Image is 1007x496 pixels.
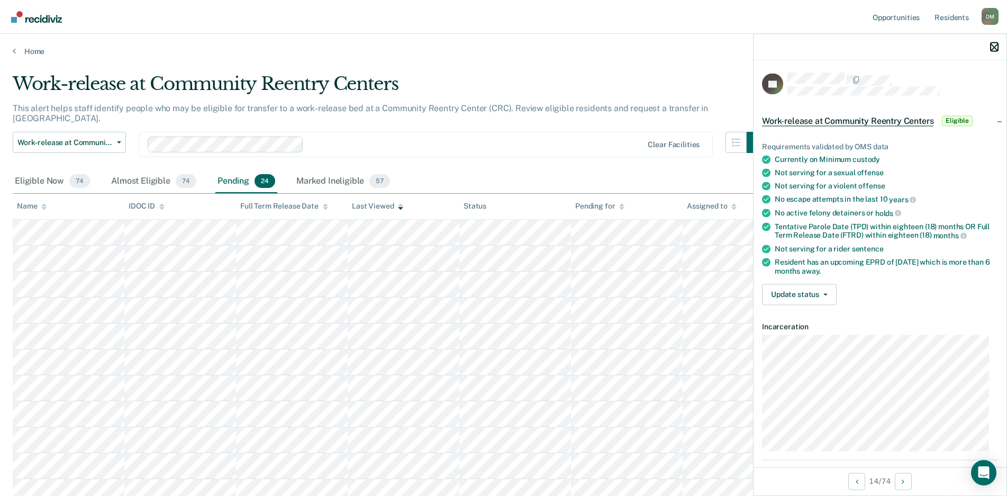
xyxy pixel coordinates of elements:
[933,231,967,240] span: months
[11,11,62,23] img: Recidiviz
[775,168,998,177] div: Not serving for a sexual
[754,467,1006,495] div: 14 / 74
[775,208,998,218] div: No active felony detainers or
[69,174,90,188] span: 74
[982,8,999,25] button: Profile dropdown button
[17,138,113,147] span: Work-release at Community Reentry Centers
[858,182,885,190] span: offense
[775,195,998,204] div: No escape attempts in the last 10
[971,460,996,485] div: Open Intercom Messenger
[942,115,972,126] span: Eligible
[687,202,737,211] div: Assigned to
[762,142,998,151] div: Requirements validated by OMS data
[240,202,328,211] div: Full Term Release Date
[294,170,392,193] div: Marked Ineligible
[775,182,998,191] div: Not serving for a violent
[176,174,196,188] span: 74
[352,202,403,211] div: Last Viewed
[13,103,708,123] p: This alert helps staff identify people who may be eligible for transfer to a work-release bed at ...
[369,174,390,188] span: 57
[762,322,998,331] dt: Incarceration
[215,170,277,193] div: Pending
[982,8,999,25] div: D M
[575,202,624,211] div: Pending for
[129,202,165,211] div: IDOC ID
[775,244,998,253] div: Not serving for a rider
[255,174,275,188] span: 24
[889,195,916,204] span: years
[754,104,1006,138] div: Work-release at Community Reentry CentersEligible
[13,170,92,193] div: Eligible Now
[17,202,47,211] div: Name
[13,73,768,103] div: Work-release at Community Reentry Centers
[875,209,901,217] span: holds
[775,222,998,240] div: Tentative Parole Date (TPD) within eighteen (18) months OR Full Term Release Date (FTRD) within e...
[775,257,998,275] div: Resident has an upcoming EPRD of [DATE] which is more than 6 months
[857,168,884,177] span: offense
[852,155,880,164] span: custody
[648,140,700,149] div: Clear facilities
[13,47,994,56] a: Home
[775,155,998,164] div: Currently on Minimum
[109,170,198,193] div: Almost Eligible
[895,473,912,490] button: Next Opportunity
[852,244,884,252] span: sentence
[464,202,486,211] div: Status
[762,284,837,305] button: Update status
[848,473,865,490] button: Previous Opportunity
[762,115,933,126] span: Work-release at Community Reentry Centers
[802,266,821,275] span: away.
